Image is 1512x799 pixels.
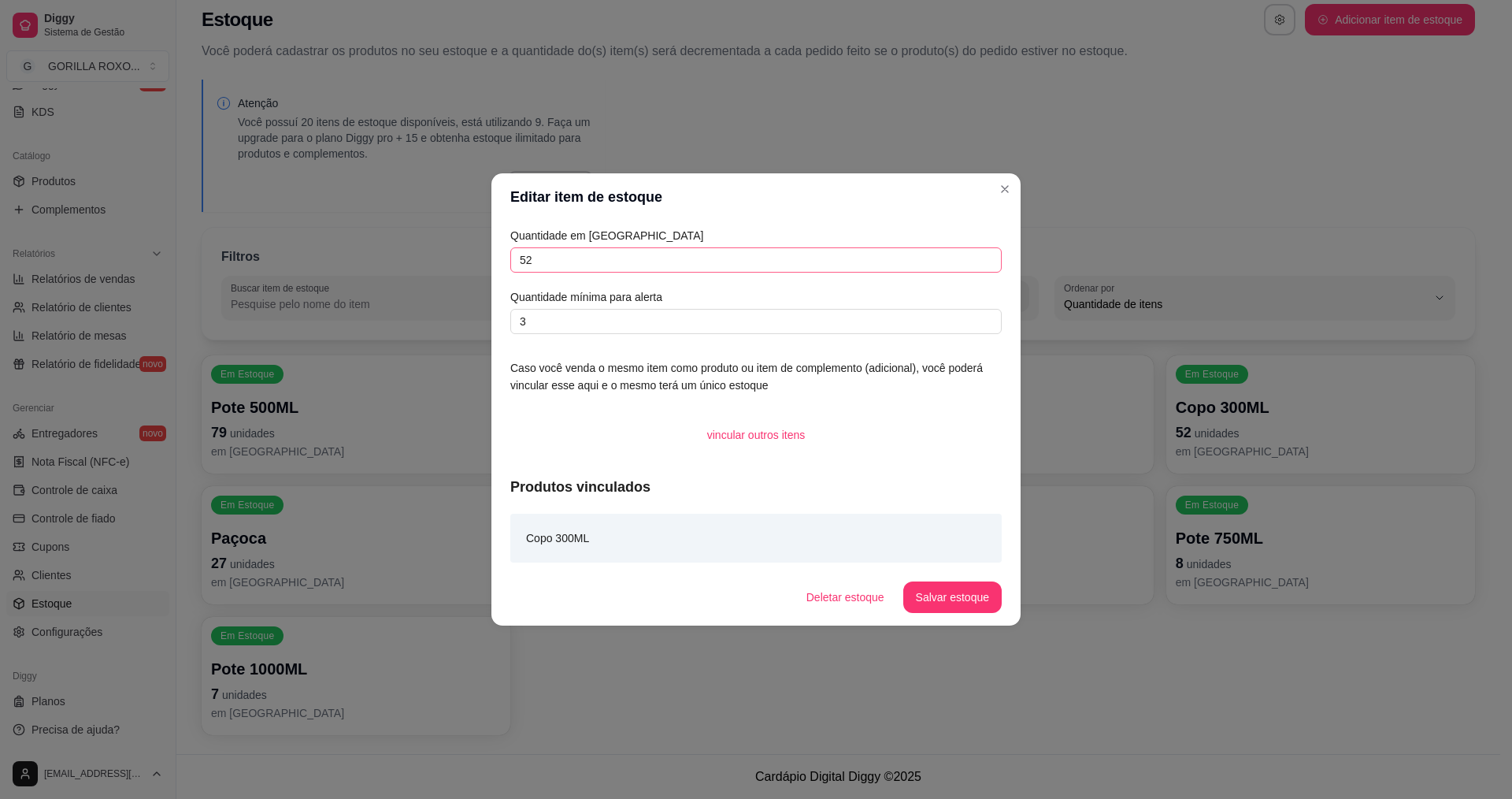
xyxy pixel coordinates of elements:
article: Caso você venda o mesmo item como produto ou item de complemento (adicional), você poderá vincula... [510,359,1002,394]
button: vincular outros itens [695,419,818,451]
article: Quantidade mínima para alerta [510,288,1002,306]
header: Editar item de estoque [491,173,1021,221]
button: Close [992,177,1017,202]
article: Produtos vinculados [510,476,1002,498]
button: Deletar estoque [794,582,897,613]
button: Salvar estoque [903,582,1002,613]
article: Quantidade em [GEOGRAPHIC_DATA] [510,227,1002,244]
article: Copo 300ML [526,530,589,547]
